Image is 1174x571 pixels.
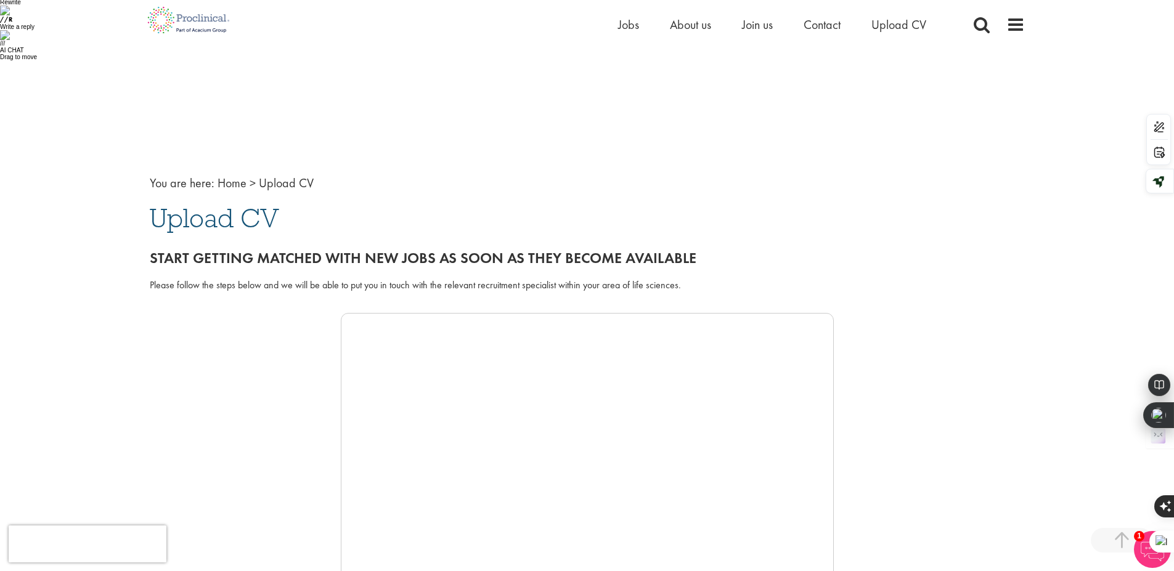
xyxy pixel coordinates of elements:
span: > [250,175,256,191]
span: You are here: [150,175,214,191]
iframe: reCAPTCHA [9,525,166,562]
img: Chatbot [1134,531,1171,568]
div: Please follow the steps below and we will be able to put you in touch with the relevant recruitme... [150,278,1025,293]
span: Upload CV [150,201,279,235]
span: Upload CV [259,175,314,191]
span: 1 [1134,531,1144,541]
h2: Start getting matched with new jobs as soon as they become available [150,250,1025,266]
a: breadcrumb link [218,175,247,191]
